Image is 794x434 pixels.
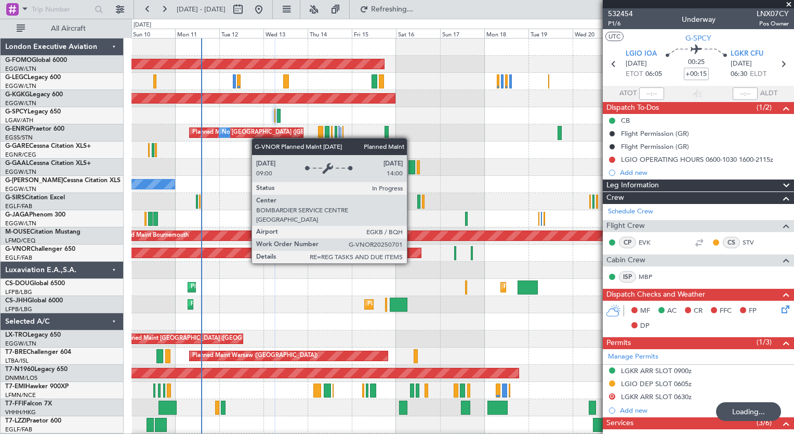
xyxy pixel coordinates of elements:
a: T7-FFIFalcon 7X [5,401,52,407]
span: LGIO IOA [626,49,657,59]
div: Thu 14 [308,29,352,38]
span: 06:30 [731,69,747,80]
span: T7-BRE [5,349,27,355]
button: All Aircraft [11,20,113,37]
div: Sat 16 [396,29,440,38]
span: G-VNOR [5,246,31,252]
a: G-KGKGLegacy 600 [5,92,63,98]
div: Unplanned Maint [GEOGRAPHIC_DATA] ([GEOGRAPHIC_DATA]) [113,331,284,347]
a: G-GAALCessna Citation XLS+ [5,160,91,167]
span: AC [667,306,677,316]
span: MF [640,306,650,316]
span: G-[PERSON_NAME] [5,177,63,184]
a: EGGW/LTN [5,168,36,176]
a: EGGW/LTN [5,82,36,90]
a: LFMN/NCE [5,391,36,399]
span: 06:05 [645,69,662,80]
span: Crew [606,192,624,204]
span: G-SIRS [5,195,25,201]
span: T7-EMI [5,384,25,390]
span: T7-FFI [5,401,23,407]
a: M-OUSECitation Mustang [5,229,81,235]
a: VHHH/HKG [5,409,36,416]
div: Mon 11 [175,29,219,38]
div: LGKR ARR SLOT 0630z [621,392,692,401]
a: G-GARECessna Citation XLS+ [5,143,91,149]
a: CS-JHHGlobal 6000 [5,298,63,304]
a: EVK [639,238,662,247]
a: LGAV/ATH [5,117,33,124]
div: Flight Permission (GR) [621,142,689,151]
span: ELDT [750,69,766,80]
a: G-[PERSON_NAME]Cessna Citation XLS [5,177,121,184]
span: [DATE] [731,59,752,69]
span: FFC [720,306,732,316]
button: Refreshing... [355,1,417,18]
div: No Crew [222,125,246,141]
div: LGIO OPERATING HOURS 0600-1030 1600-2115z [621,155,773,164]
span: CS-JHH [5,298,28,304]
div: LGKR ARR SLOT 0900z [621,366,692,375]
span: All Aircraft [27,25,110,32]
a: EGLF/FAB [5,254,32,262]
span: T7-N1960 [5,366,34,373]
a: LFPB/LBG [5,305,32,313]
span: FP [749,306,757,316]
span: Leg Information [606,180,659,192]
span: ALDT [760,88,777,99]
span: Cabin Crew [606,254,645,266]
a: DNMM/LOS [5,374,37,382]
span: G-GAAL [5,160,29,167]
a: G-ENRGPraetor 600 [5,126,64,132]
a: EGGW/LTN [5,220,36,227]
div: Planned Maint [GEOGRAPHIC_DATA] ([GEOGRAPHIC_DATA]) [191,279,354,295]
a: G-FOMOGlobal 6000 [5,57,67,63]
span: T7-LZZI [5,418,27,424]
a: G-JAGAPhenom 300 [5,212,65,218]
div: Wed 20 [573,29,617,38]
span: Services [606,417,633,429]
div: Planned Maint [GEOGRAPHIC_DATA] ([GEOGRAPHIC_DATA]) [191,297,354,312]
a: EGGW/LTN [5,65,36,73]
span: LX-TRO [5,332,28,338]
span: Permits [606,337,631,349]
div: LGIO DEP SLOT 0605z [621,379,692,388]
input: --:-- [639,87,664,100]
a: MBP [639,272,662,282]
span: G-FOMO [5,57,32,63]
span: G-SPCY [685,33,711,44]
div: Planned Maint Warsaw ([GEOGRAPHIC_DATA]) [192,348,317,364]
a: LTBA/ISL [5,357,29,365]
a: T7-LZZIPraetor 600 [5,418,61,424]
a: EGLF/FAB [5,202,32,210]
span: Pos Owner [757,19,789,28]
span: Flight Crew [606,220,645,232]
div: Sun 17 [440,29,484,38]
div: CS [723,237,740,248]
span: CS-DOU [5,280,30,287]
span: CR [694,306,703,316]
span: (1/3) [757,337,772,348]
a: EGGW/LTN [5,185,36,193]
div: Sun 10 [131,29,175,38]
a: EGSS/STN [5,134,33,142]
a: CS-DOUGlobal 6500 [5,280,65,287]
div: Tue 19 [528,29,573,38]
div: ISP [619,271,636,283]
span: ATOT [619,88,637,99]
div: Fri 15 [352,29,396,38]
span: 532454 [608,8,633,19]
div: Planned Maint [GEOGRAPHIC_DATA] ([GEOGRAPHIC_DATA]) [504,279,667,295]
span: [DATE] [626,59,647,69]
div: Wed 13 [263,29,308,38]
a: STV [743,238,766,247]
a: Schedule Crew [608,207,653,217]
div: [DATE] [134,21,151,30]
span: [DATE] - [DATE] [177,5,226,14]
span: (3/6) [757,417,772,428]
a: EGGW/LTN [5,99,36,107]
a: LX-TROLegacy 650 [5,332,61,338]
span: (1/2) [757,102,772,113]
div: Planned Maint [GEOGRAPHIC_DATA] ([GEOGRAPHIC_DATA]) [367,297,531,312]
a: G-VNORChallenger 650 [5,246,75,252]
